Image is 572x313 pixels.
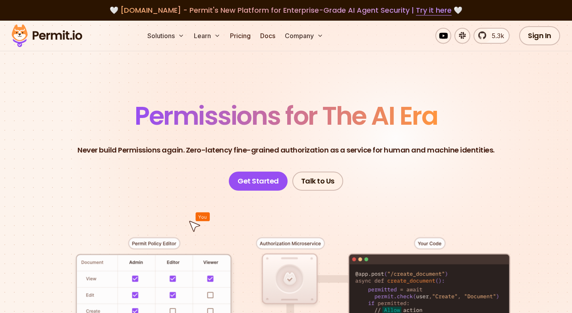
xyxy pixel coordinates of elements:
[487,31,504,41] span: 5.3k
[519,26,560,45] a: Sign In
[227,28,254,44] a: Pricing
[473,28,510,44] a: 5.3k
[292,172,343,191] a: Talk to Us
[19,5,553,16] div: 🤍 🤍
[416,5,452,15] a: Try it here
[135,98,437,133] span: Permissions for The AI Era
[144,28,187,44] button: Solutions
[77,145,495,156] p: Never build Permissions again. Zero-latency fine-grained authorization as a service for human and...
[229,172,288,191] a: Get Started
[8,22,86,49] img: Permit logo
[191,28,224,44] button: Learn
[257,28,278,44] a: Docs
[282,28,327,44] button: Company
[120,5,452,15] span: [DOMAIN_NAME] - Permit's New Platform for Enterprise-Grade AI Agent Security |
